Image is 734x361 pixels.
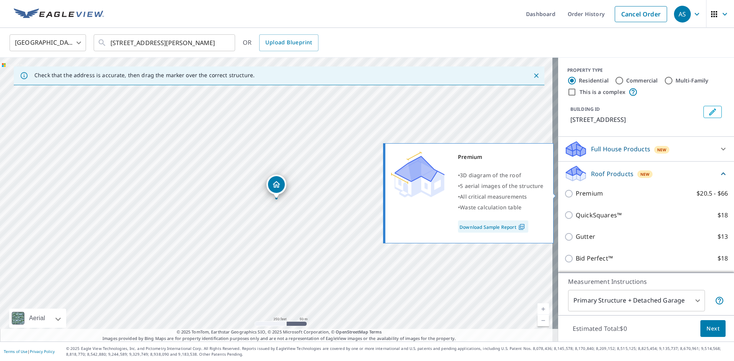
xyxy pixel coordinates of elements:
a: Privacy Policy [30,349,55,354]
p: $20.5 - $66 [697,189,728,198]
div: AS [674,6,691,23]
span: New [640,171,650,177]
span: All critical measurements [460,193,527,200]
div: PROPERTY TYPE [567,67,725,74]
div: [GEOGRAPHIC_DATA] [10,32,86,53]
button: Next [700,320,726,337]
div: Primary Structure + Detached Garage [568,290,705,311]
a: Upload Blueprint [259,34,318,51]
span: New [657,147,667,153]
p: Premium [576,189,603,198]
p: QuickSquares™ [576,210,622,220]
label: Multi-Family [676,77,709,84]
div: • [458,202,544,213]
div: OR [243,34,318,51]
a: Current Level 17, Zoom In [538,303,549,315]
label: Residential [579,77,609,84]
a: Download Sample Report [458,220,528,233]
p: $13 [718,232,728,241]
span: Upload Blueprint [265,38,312,47]
div: Dropped pin, building 1, Residential property, 75 Rock Church Dr O Fallon, MO 63368 [266,175,286,198]
input: Search by address or latitude-longitude [110,32,219,53]
label: This is a complex [580,88,625,96]
p: BUILDING ID [570,106,600,112]
button: Edit building 1 [703,106,722,118]
span: © 2025 TomTom, Earthstar Geographics SIO, © 2025 Microsoft Corporation, © [177,329,382,335]
button: Close [531,71,541,81]
p: $18 [718,210,728,220]
a: Current Level 17, Zoom Out [538,315,549,326]
img: Pdf Icon [516,223,527,230]
span: Next [706,324,719,333]
div: Roof ProductsNew [564,165,728,183]
p: $18 [718,254,728,263]
div: • [458,181,544,191]
a: OpenStreetMap [336,329,368,335]
p: Estimated Total: $0 [567,320,633,337]
p: [STREET_ADDRESS] [570,115,700,124]
p: Gutter [576,232,595,241]
img: EV Logo [14,8,104,20]
div: Aerial [9,309,66,328]
a: Terms of Use [4,349,28,354]
p: | [4,349,55,354]
span: 3D diagram of the roof [460,172,521,179]
p: Full House Products [591,144,650,154]
a: Terms [369,329,382,335]
span: Waste calculation table [460,204,521,211]
p: Roof Products [591,169,633,178]
div: Aerial [27,309,47,328]
span: Your report will include the primary structure and a detached garage if one exists. [715,296,724,305]
p: Measurement Instructions [568,277,724,286]
a: Cancel Order [615,6,667,22]
p: Check that the address is accurate, then drag the marker over the correct structure. [34,72,255,79]
p: Bid Perfect™ [576,254,613,263]
div: • [458,191,544,202]
p: © 2025 Eagle View Technologies, Inc. and Pictometry International Corp. All Rights Reserved. Repo... [66,346,730,357]
div: Full House ProductsNew [564,140,728,158]
label: Commercial [626,77,658,84]
span: 5 aerial images of the structure [460,182,543,189]
div: • [458,170,544,181]
img: Premium [391,152,445,197]
div: Premium [458,152,544,162]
